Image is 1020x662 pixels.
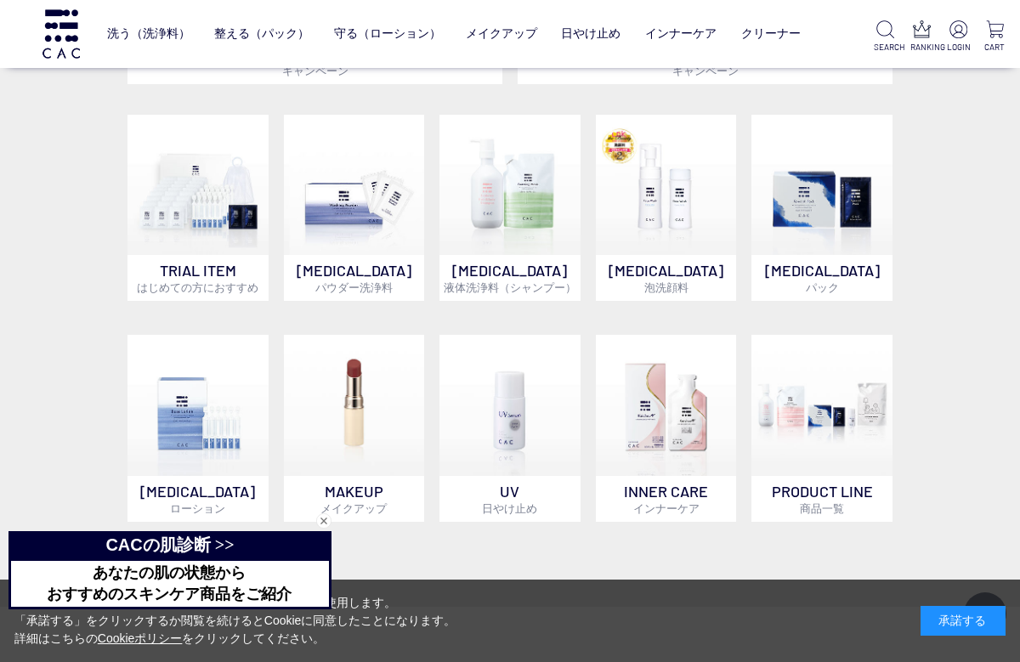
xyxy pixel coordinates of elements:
[137,280,258,294] span: はじめての方におすすめ
[127,335,269,522] a: [MEDICAL_DATA]ローション
[482,501,537,515] span: 日やけ止め
[644,280,688,294] span: 泡洗顔料
[983,20,1006,54] a: CART
[561,14,620,54] a: 日やけ止め
[334,14,441,54] a: 守る（ローション）
[439,476,581,522] p: UV
[98,631,183,645] a: Cookieポリシー
[633,501,700,515] span: インナーケア
[751,476,892,522] p: PRODUCT LINE
[596,115,737,302] a: 泡洗顔料 [MEDICAL_DATA]泡洗顔料
[910,20,933,54] a: RANKING
[284,335,425,522] a: MAKEUPメイクアップ
[127,115,269,256] img: トライアルセット
[466,14,537,54] a: メイクアップ
[983,41,1006,54] p: CART
[596,255,737,301] p: [MEDICAL_DATA]
[596,335,737,522] a: インナーケア INNER CAREインナーケア
[214,14,309,54] a: 整える（パック）
[751,255,892,301] p: [MEDICAL_DATA]
[751,115,892,302] a: [MEDICAL_DATA]パック
[874,20,897,54] a: SEARCH
[596,335,737,476] img: インナーケア
[170,501,225,515] span: ローション
[315,280,393,294] span: パウダー洗浄料
[439,335,581,522] a: UV日やけ止め
[320,501,387,515] span: メイクアップ
[741,14,801,54] a: クリーナー
[751,335,892,522] a: PRODUCT LINE商品一覧
[439,115,581,302] a: [MEDICAL_DATA]液体洗浄料（シャンプー）
[14,594,456,648] div: 当サイトでは、お客様へのサービス向上のためにCookieを使用します。 「承諾する」をクリックするか閲覧を続けるとCookieに同意したことになります。 詳細はこちらの をクリックしてください。
[947,41,970,54] p: LOGIN
[806,280,839,294] span: パック
[874,41,897,54] p: SEARCH
[596,115,737,256] img: 泡洗顔料
[439,255,581,301] p: [MEDICAL_DATA]
[284,476,425,522] p: MAKEUP
[127,255,269,301] p: TRIAL ITEM
[921,606,1006,636] div: 承諾する
[40,9,82,58] img: logo
[910,41,933,54] p: RANKING
[444,280,576,294] span: 液体洗浄料（シャンプー）
[800,501,844,515] span: 商品一覧
[107,14,190,54] a: 洗う（洗浄料）
[127,476,269,522] p: [MEDICAL_DATA]
[596,476,737,522] p: INNER CARE
[284,115,425,302] a: [MEDICAL_DATA]パウダー洗浄料
[645,14,717,54] a: インナーケア
[284,255,425,301] p: [MEDICAL_DATA]
[947,20,970,54] a: LOGIN
[127,115,269,302] a: トライアルセット TRIAL ITEMはじめての方におすすめ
